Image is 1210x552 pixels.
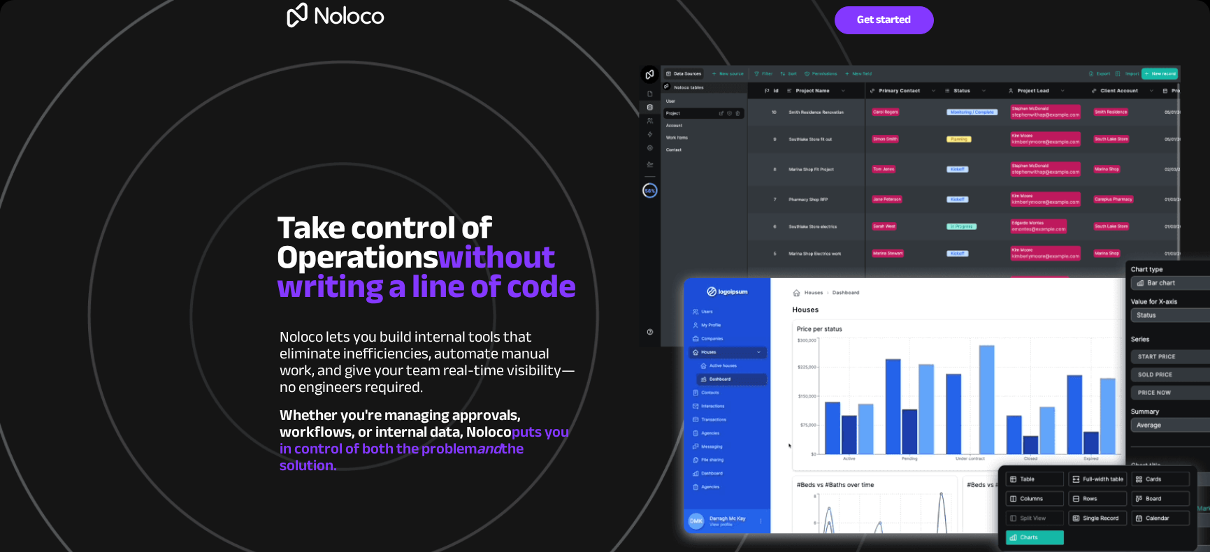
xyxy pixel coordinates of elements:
span: puts you in control of both the problem [280,417,569,463]
a: Get started [835,6,934,34]
span: Get started [835,13,933,27]
span: the solution. [280,434,524,480]
span: without writing a line of code [277,226,576,318]
span: Take control of Operations [277,196,492,289]
i: and [477,434,501,463]
span: Noloco lets you build internal tools that eliminate inefficiencies, automate manual work, and giv... [280,322,575,402]
span: Whether you're managing approvals, workflows, or internal data, Noloco [280,400,521,446]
